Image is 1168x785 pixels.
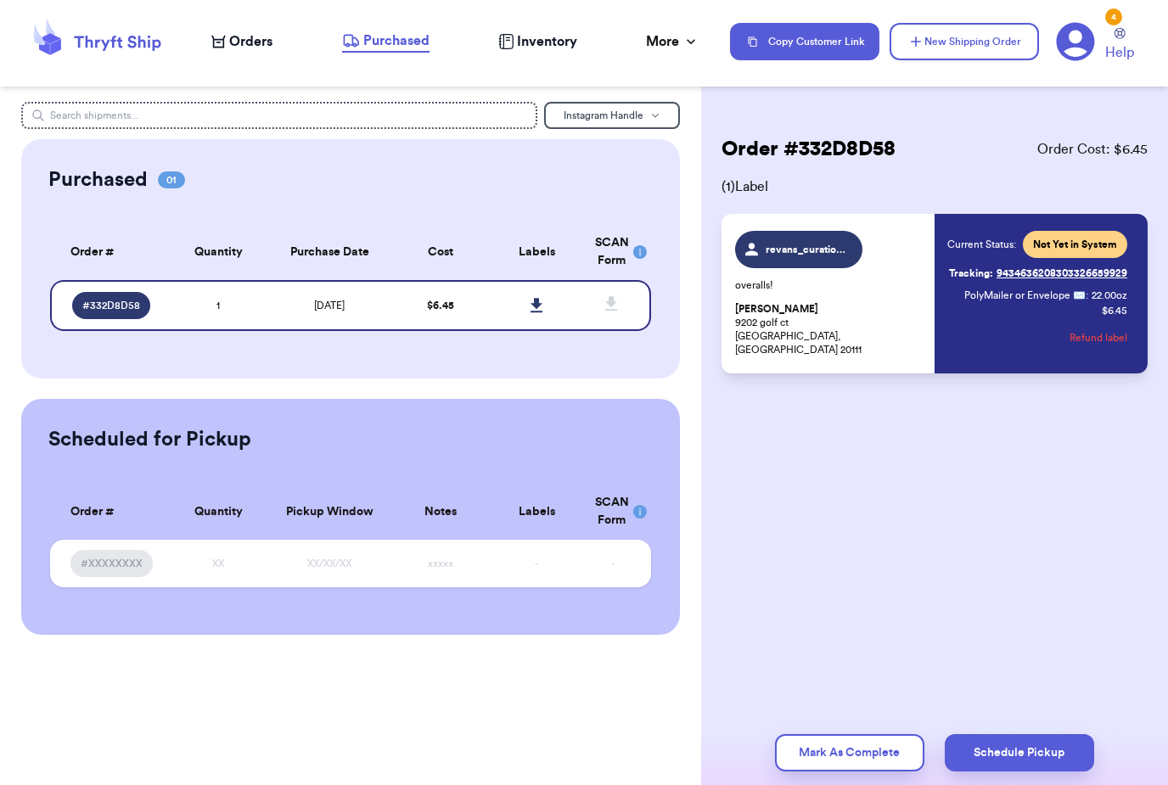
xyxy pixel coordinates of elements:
[267,484,393,540] th: Pickup Window
[216,300,220,311] span: 1
[1105,42,1134,63] span: Help
[949,260,1127,287] a: Tracking:9434636208303326659929
[158,171,185,188] span: 01
[722,177,1148,197] span: ( 1 ) Label
[498,31,577,52] a: Inventory
[646,31,699,52] div: More
[1037,139,1148,160] span: Order Cost: $ 6.45
[82,299,140,312] span: # 332D8D58
[342,31,430,53] a: Purchased
[363,31,430,51] span: Purchased
[1070,319,1127,356] button: Refund label
[489,484,585,540] th: Labels
[314,300,345,311] span: [DATE]
[544,102,680,129] button: Instagram Handle
[48,166,148,193] h2: Purchased
[48,426,251,453] h2: Scheduled for Pickup
[1086,289,1088,302] span: :
[735,278,924,292] p: overalls!
[964,290,1086,300] span: PolyMailer or Envelope ✉️
[21,102,537,129] input: Search shipments...
[427,300,454,311] span: $ 6.45
[611,558,615,569] span: -
[1105,8,1122,25] div: 4
[949,266,993,280] span: Tracking:
[1033,238,1117,251] span: Not Yet in System
[735,303,818,316] span: [PERSON_NAME]
[267,224,393,280] th: Purchase Date
[722,136,896,163] h2: Order # 332D8D58
[212,558,224,569] span: XX
[517,31,577,52] span: Inventory
[1056,22,1095,61] a: 4
[1105,28,1134,63] a: Help
[428,558,453,569] span: xxxxx
[535,558,538,569] span: -
[50,224,171,280] th: Order #
[766,243,846,256] span: revans_curations
[1102,304,1127,317] p: $ 6.45
[730,23,879,60] button: Copy Customer Link
[392,224,488,280] th: Cost
[775,734,924,771] button: Mark As Complete
[392,484,488,540] th: Notes
[489,224,585,280] th: Labels
[947,238,1016,251] span: Current Status:
[595,494,631,530] div: SCAN Form
[945,734,1094,771] button: Schedule Pickup
[81,557,143,570] span: #XXXXXXXX
[564,110,643,121] span: Instagram Handle
[890,23,1039,60] button: New Shipping Order
[50,484,171,540] th: Order #
[595,234,631,270] div: SCAN Form
[1092,289,1127,302] span: 22.00 oz
[170,224,266,280] th: Quantity
[211,31,272,52] a: Orders
[229,31,272,52] span: Orders
[735,302,924,356] p: 9202 golf ct [GEOGRAPHIC_DATA], [GEOGRAPHIC_DATA] 20111
[170,484,266,540] th: Quantity
[307,558,351,569] span: XX/XX/XX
